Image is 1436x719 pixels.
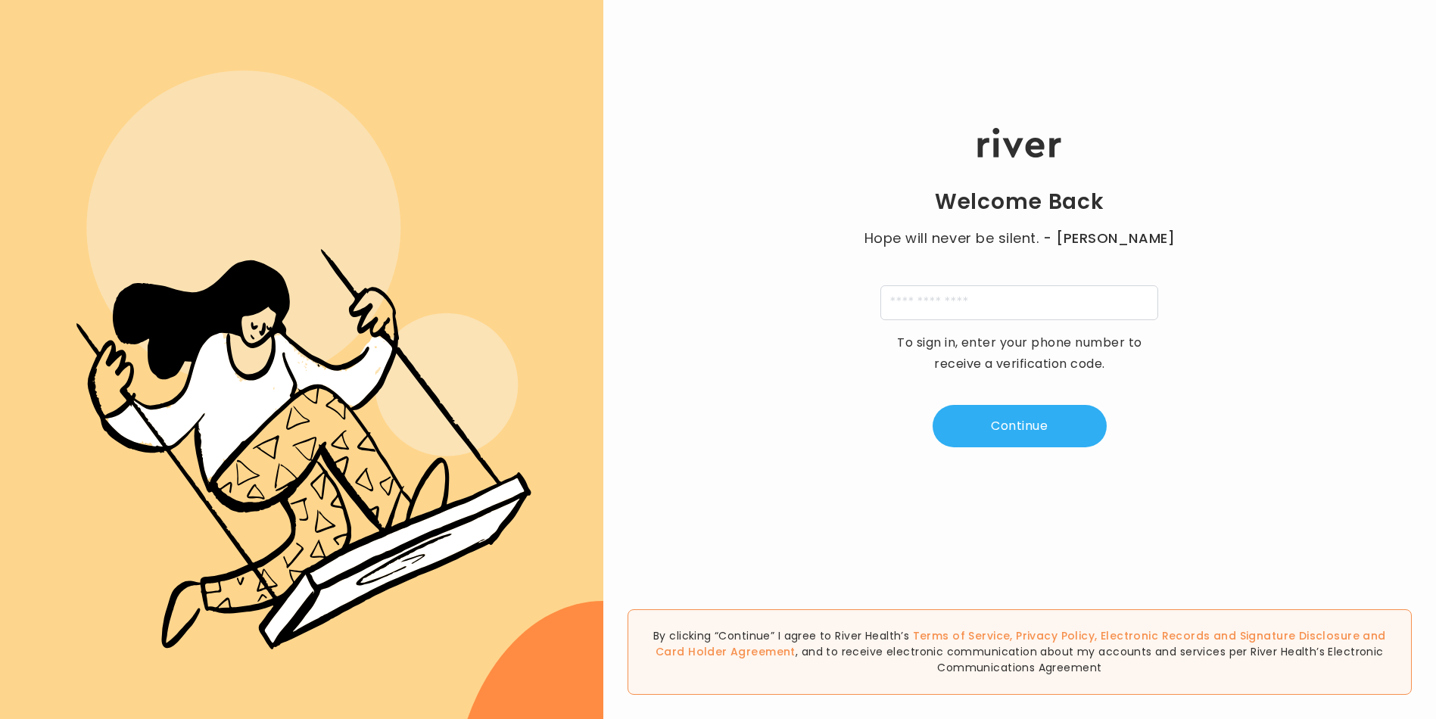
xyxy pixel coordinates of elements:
[933,405,1107,447] button: Continue
[656,644,796,659] a: Card Holder Agreement
[1016,628,1095,643] a: Privacy Policy
[887,332,1152,375] p: To sign in, enter your phone number to receive a verification code.
[1101,628,1360,643] a: Electronic Records and Signature Disclosure
[935,188,1104,216] h1: Welcome Back
[628,609,1412,695] div: By clicking “Continue” I agree to River Health’s
[656,628,1386,659] span: , , and
[1043,228,1175,249] span: - [PERSON_NAME]
[913,628,1011,643] a: Terms of Service
[796,644,1384,675] span: , and to receive electronic communication about my accounts and services per River Health’s Elect...
[849,228,1190,249] p: Hope will never be silent.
